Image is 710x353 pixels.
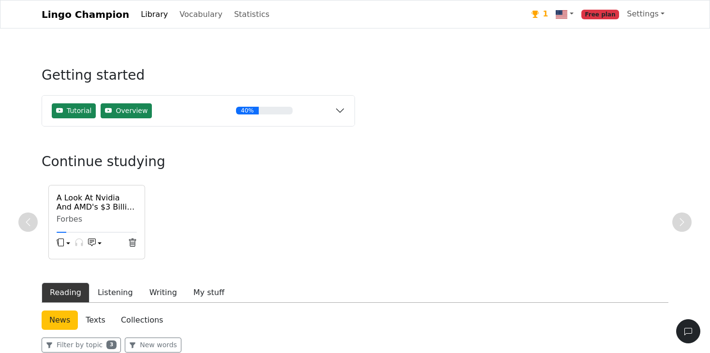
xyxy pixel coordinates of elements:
[125,338,181,353] button: New words
[42,67,355,91] h3: Getting started
[116,106,148,116] span: Overview
[528,4,552,24] a: 1
[581,10,620,19] span: Free plan
[42,5,129,24] a: Lingo Champion
[236,107,259,114] div: 40%
[543,8,548,20] span: 1
[67,106,91,116] span: Tutorial
[106,340,117,349] span: 3
[577,4,623,24] a: Free plan
[176,5,226,24] a: Vocabulary
[78,311,113,330] a: Texts
[137,5,172,24] a: Library
[42,154,380,170] h3: Continue studying
[89,282,141,303] button: Listening
[101,103,152,118] button: Overview
[556,9,567,20] img: us.svg
[42,338,121,353] button: Filter by topic3
[113,311,171,330] a: Collections
[623,4,668,24] a: Settings
[42,282,89,303] button: Reading
[230,5,273,24] a: Statistics
[185,282,233,303] button: My stuff
[141,282,185,303] button: Writing
[57,193,137,212] a: A Look At Nvidia And AMD's $3 Billion Export "Tax" Deal With [PERSON_NAME]
[57,214,137,224] div: Forbes
[42,96,355,126] button: TutorialOverview40%
[52,103,96,118] button: Tutorial
[42,311,78,330] a: News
